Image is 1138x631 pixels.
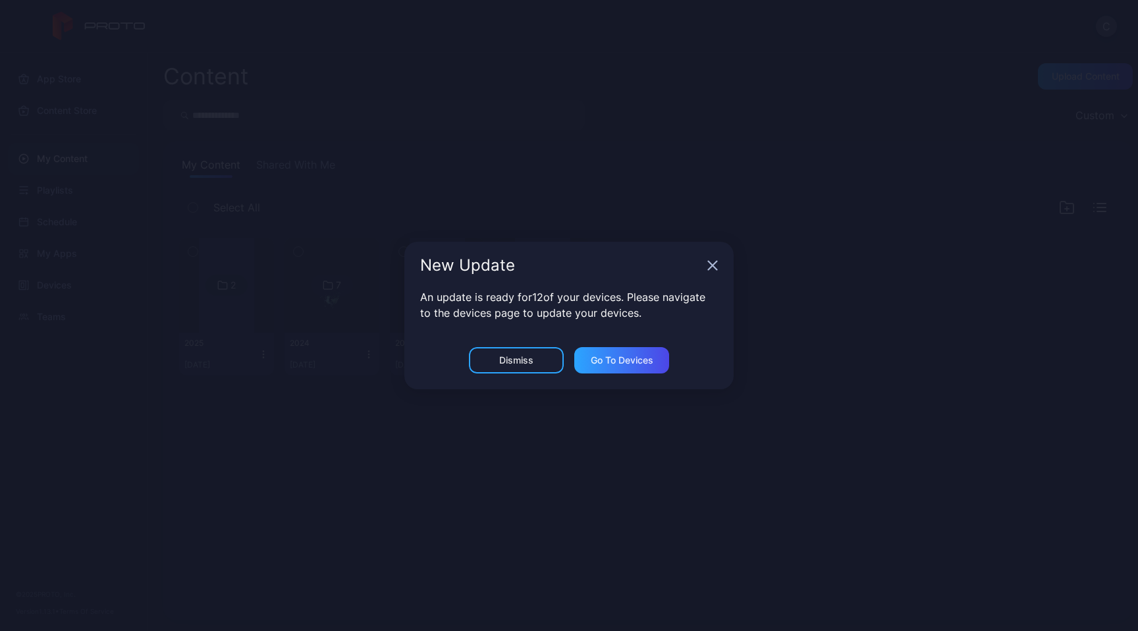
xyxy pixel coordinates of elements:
div: Go to devices [591,355,653,366]
p: An update is ready for 12 of your devices. Please navigate to the devices page to update your dev... [420,289,718,321]
div: New Update [420,258,702,273]
button: Dismiss [469,347,564,373]
button: Go to devices [574,347,669,373]
div: Dismiss [499,355,533,366]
